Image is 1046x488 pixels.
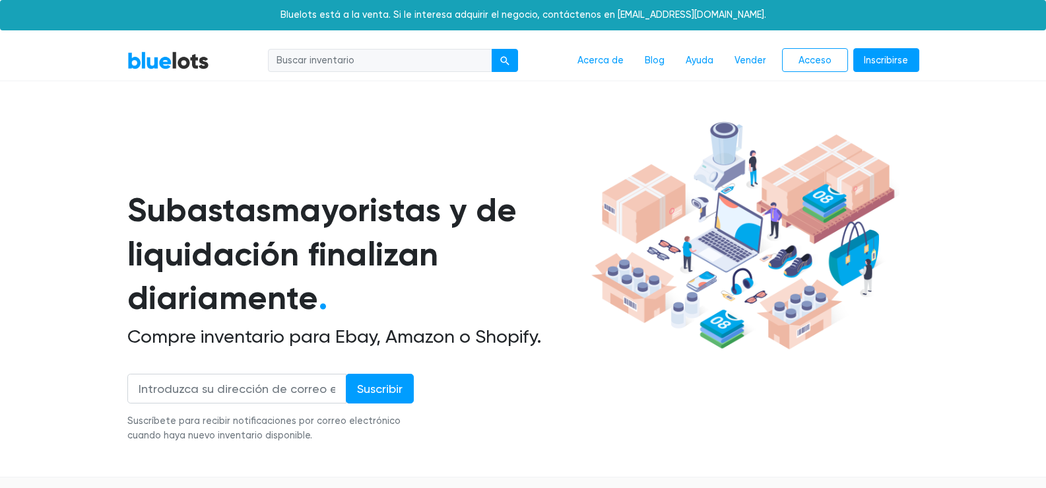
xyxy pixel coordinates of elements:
a: Acerca de [567,48,634,73]
input: Buscar inventario [268,49,492,73]
font: mayoristas y de liquidación finalizan diariamente [127,190,517,318]
img: hero-ee84e7d0318cb26816c560f6b4441b76977f77a177738b4e94f68c95b2b83dbb.png [587,116,899,356]
a: Ayuda [675,48,724,73]
font: Acerca de [577,55,624,66]
font: . [319,278,327,318]
a: Vender [724,48,777,73]
font: Ayuda [686,55,713,66]
a: Blog [634,48,675,73]
font: Compre inventario para Ebay, Amazon o Shopify. [127,326,542,347]
font: Acceso [799,55,832,66]
font: Suscríbete para recibir notificaciones por correo electrónico cuando haya nuevo inventario dispon... [127,415,401,441]
font: Blog [645,55,665,66]
input: Introduzca su dirección de correo electrónico [127,374,346,403]
font: Subastas [127,190,272,230]
a: Inscribirse [853,48,919,73]
font: Inscribirse [864,55,908,66]
font: Bluelots está a la venta. Si le interesa adquirir el negocio, contáctenos en [EMAIL_ADDRESS][DOMA... [280,9,766,20]
input: Suscribir [346,374,414,403]
font: Vender [735,55,766,66]
a: Acceso [782,48,848,73]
